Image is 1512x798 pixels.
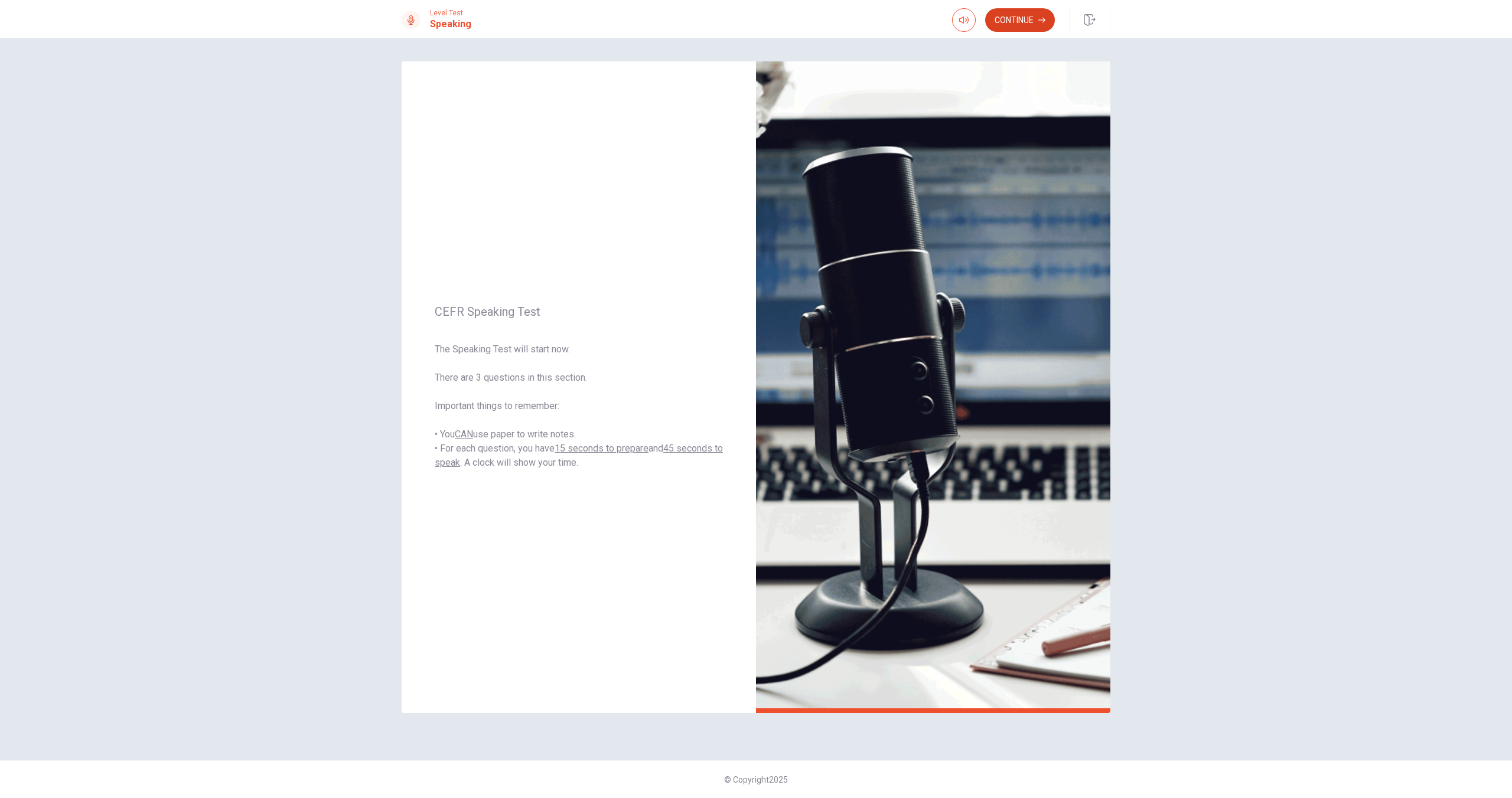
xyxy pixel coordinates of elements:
span: CEFR Speaking Test [435,305,723,319]
span: © Copyright 2025 [724,775,788,784]
img: speaking intro [756,61,1110,713]
h1: Speaking [430,17,471,31]
u: CAN [455,429,473,440]
button: Continue [985,8,1055,32]
u: 15 seconds to prepare [555,443,649,454]
span: The Speaking Test will start now. There are 3 questions in this section. Important things to reme... [435,342,723,470]
span: Level Test [430,9,471,17]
